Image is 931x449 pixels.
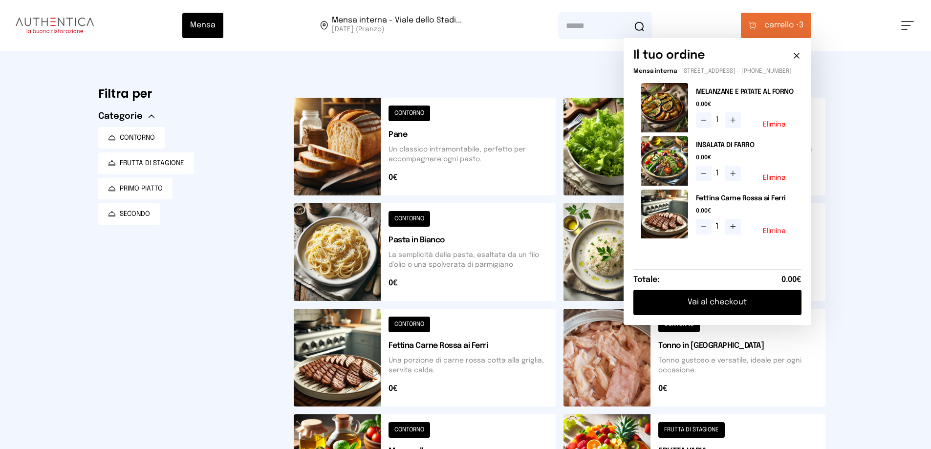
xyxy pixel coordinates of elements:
button: CONTORNO [98,127,165,149]
span: 0.00€ [696,207,794,215]
span: CONTORNO [120,133,155,143]
span: Viale dello Stadio, 77, 05100 Terni TR, Italia [332,17,462,34]
span: Mensa interna [633,68,677,74]
button: carrello •3 [741,13,811,38]
button: Mensa [182,13,223,38]
h2: Fettina Carne Rossa ai Ferri [696,193,794,203]
button: SECONDO [98,203,160,225]
h6: Il tuo ordine [633,48,705,64]
span: 1 [715,114,721,126]
h2: MELANZANE E PATATE AL FORNO [696,87,794,97]
button: Categorie [98,109,154,123]
img: media [641,136,688,186]
span: 0.00€ [696,154,794,162]
span: carrello • [764,20,799,31]
img: media [641,83,688,132]
span: [DATE] (Pranzo) [332,24,462,34]
span: 0.00€ [781,274,801,286]
img: logo.8f33a47.png [16,18,94,33]
button: Vai al checkout [633,290,801,315]
span: Categorie [98,109,143,123]
span: FRUTTA DI STAGIONE [120,158,184,168]
span: 1 [715,221,721,233]
button: FRUTTA DI STAGIONE [98,152,194,174]
h6: Filtra per [98,86,278,102]
span: SECONDO [120,209,150,219]
h2: INSALATA DI FARRO [696,140,794,150]
img: media [641,190,688,239]
button: Elimina [763,121,786,128]
span: 3 [764,20,803,31]
button: Elimina [763,174,786,181]
span: 1 [715,168,721,179]
p: - [STREET_ADDRESS] - [PHONE_NUMBER] [633,67,801,75]
span: 0.00€ [696,101,794,108]
span: PRIMO PIATTO [120,184,163,193]
button: PRIMO PIATTO [98,178,173,199]
h6: Totale: [633,274,659,286]
button: Elimina [763,228,786,235]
